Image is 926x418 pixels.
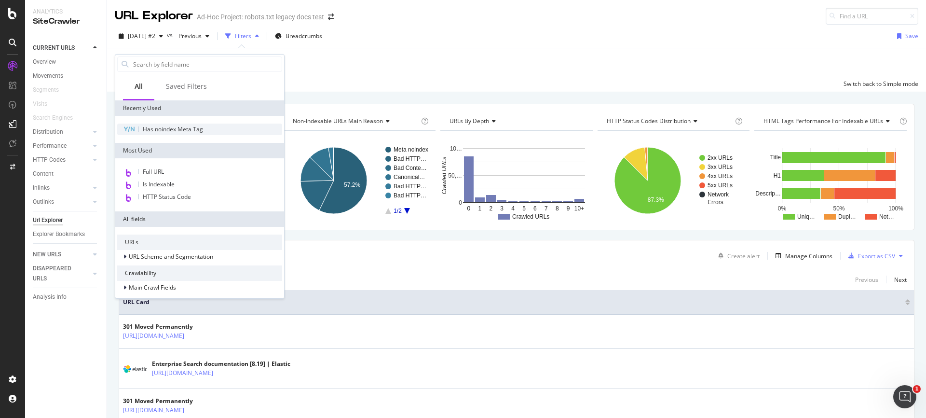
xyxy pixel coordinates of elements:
div: 301 Moved Permanently [123,322,205,331]
div: Manage Columns [785,252,832,260]
text: Bad Conte… [394,165,427,171]
div: Most Used [115,143,284,158]
text: 10… [450,145,462,152]
span: URL Card [123,298,903,307]
div: Overview [33,57,56,67]
a: Url Explorer [33,215,100,225]
text: 50% [833,205,845,212]
div: Recently Used [115,100,284,116]
text: 0% [778,205,787,212]
text: 4xx URLs [708,173,733,180]
div: Visits [33,99,47,109]
h4: Non-Indexable URLs Main Reason [291,113,420,129]
text: Bad HTTP… [394,192,426,199]
div: CURRENT URLS [33,43,75,53]
div: URLs [117,235,282,250]
text: Descrip… [756,190,781,197]
a: DISAPPEARED URLS [33,264,90,284]
a: Performance [33,141,90,151]
div: NEW URLS [33,250,61,260]
a: Content [33,169,100,179]
a: Movements [33,71,100,81]
text: Title [770,154,781,161]
a: NEW URLS [33,250,90,260]
text: 3 [501,205,504,212]
div: 301 Moved Permanently [123,397,205,405]
text: 1 [478,205,482,212]
h4: HTML Tags Performance for Indexable URLs [762,113,898,129]
div: HTTP Codes [33,155,66,165]
img: main image [123,365,147,373]
button: Switch back to Simple mode [840,76,918,92]
button: Manage Columns [772,250,832,262]
span: HTML Tags Performance for Indexable URLs [763,117,883,125]
a: HTTP Codes [33,155,90,165]
text: 2 [490,205,493,212]
text: 57.2% [344,181,360,188]
span: vs [167,31,175,39]
div: DISAPPEARED URLS [33,264,82,284]
button: Save [893,28,918,44]
text: Crawled URLs [512,213,549,220]
div: URL Explorer [115,8,193,24]
span: Non-Indexable URLs Main Reason [293,117,383,125]
div: A chart. [598,139,750,223]
a: Overview [33,57,100,67]
div: Saved Filters [166,82,207,91]
text: 87.3% [648,196,664,203]
a: Inlinks [33,183,90,193]
button: Next [894,274,907,285]
input: Search by field name [132,57,282,71]
text: Errors [708,199,723,206]
div: Movements [33,71,63,81]
span: Full URL [143,167,164,176]
a: Explorer Bookmarks [33,229,100,239]
span: Main Crawl Fields [129,283,176,292]
div: All fields [115,211,284,227]
span: Previous [175,32,202,40]
text: 100% [889,205,904,212]
text: 1/2 [394,208,402,214]
div: Segments [33,85,59,95]
span: Has noindex Meta Tag [143,125,203,133]
div: Save [905,32,918,40]
a: Visits [33,99,57,109]
text: 0 [459,199,463,206]
div: Previous [855,276,878,284]
text: Not… [879,213,894,220]
text: 5xx URLs [708,182,733,189]
div: Analytics [33,8,99,16]
span: HTTP Status Code [143,193,191,201]
text: 7 [545,205,548,212]
text: 50,… [449,172,463,179]
a: Segments [33,85,68,95]
text: 10+ [574,205,584,212]
button: Filters [221,28,263,44]
a: Analysis Info [33,292,100,302]
span: 1 [913,385,921,393]
a: CURRENT URLS [33,43,90,53]
div: Crawlability [117,265,282,281]
div: Performance [33,141,67,151]
div: Create alert [727,252,760,260]
input: Find a URL [826,8,918,25]
a: [URL][DOMAIN_NAME] [123,405,184,415]
button: Previous [175,28,213,44]
text: Bad HTTP… [394,183,426,190]
a: [URL][DOMAIN_NAME] [152,368,213,378]
span: Breadcrumbs [286,32,322,40]
div: A chart. [284,139,436,223]
div: Content [33,169,54,179]
svg: A chart. [754,139,907,223]
a: [URL][DOMAIN_NAME] [123,331,184,341]
button: Previous [855,274,878,285]
button: Create alert [714,248,760,264]
div: Distribution [33,127,63,137]
div: Analysis Info [33,292,67,302]
div: Url Explorer [33,215,63,225]
text: Network [708,191,729,198]
div: Outlinks [33,197,54,207]
svg: A chart. [440,139,593,223]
